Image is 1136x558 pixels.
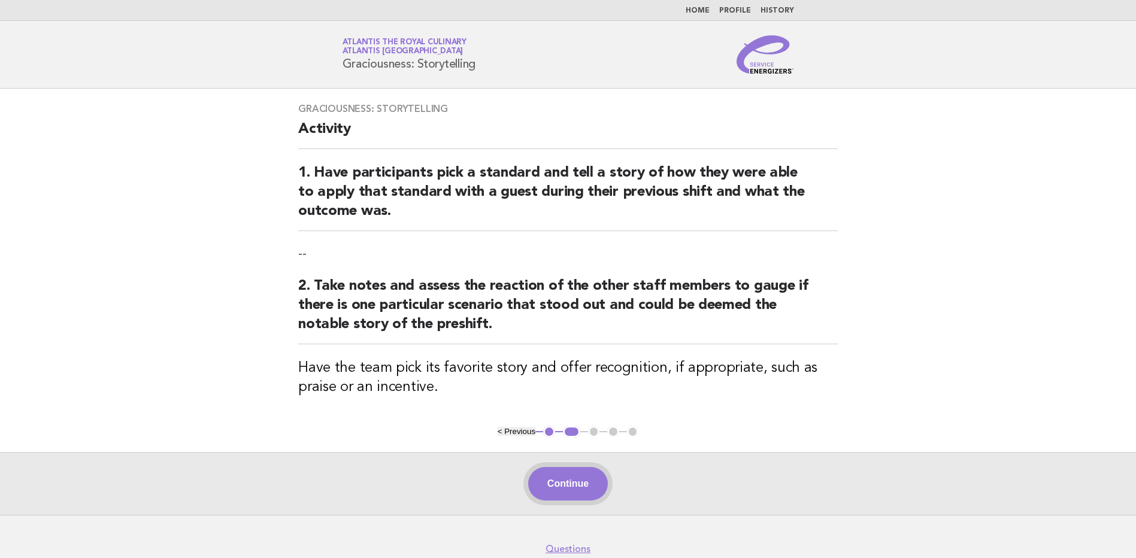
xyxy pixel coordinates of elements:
[343,39,476,70] h1: Graciousness: Storytelling
[719,7,751,14] a: Profile
[737,35,794,74] img: Service Energizers
[298,163,838,231] h2: 1. Have participants pick a standard and tell a story of how they were able to apply that standar...
[563,426,580,438] button: 2
[528,467,608,501] button: Continue
[298,245,838,262] p: --
[543,426,555,438] button: 1
[761,7,794,14] a: History
[343,48,464,56] span: Atlantis [GEOGRAPHIC_DATA]
[298,103,838,115] h3: Graciousness: Storytelling
[298,120,838,149] h2: Activity
[298,277,838,344] h2: 2. Take notes and assess the reaction of the other staff members to gauge if there is one particu...
[686,7,710,14] a: Home
[298,359,838,397] h3: Have the team pick its favorite story and offer recognition, if appropriate, such as praise or an...
[343,38,466,55] a: Atlantis the Royal CulinaryAtlantis [GEOGRAPHIC_DATA]
[546,543,590,555] a: Questions
[498,427,535,436] button: < Previous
